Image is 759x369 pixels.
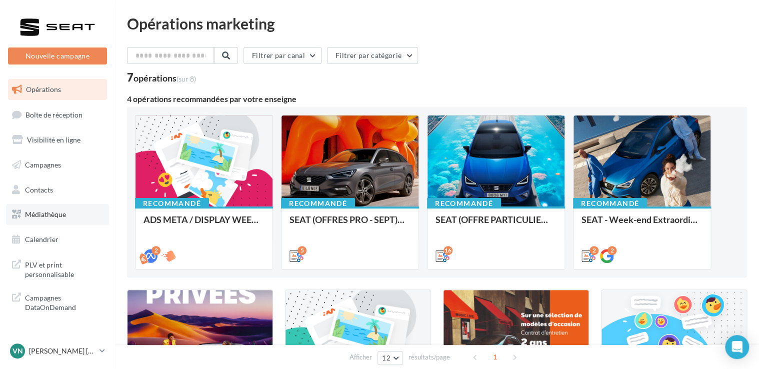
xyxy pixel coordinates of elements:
[25,235,58,243] span: Calendrier
[581,214,702,234] div: SEAT - Week-end Extraordinaire (JPO) - GENERIQUE SEPT / OCTOBRE
[25,210,66,218] span: Médiathèque
[25,160,61,169] span: Campagnes
[151,246,160,255] div: 2
[487,349,503,365] span: 1
[127,16,747,31] div: Opérations marketing
[297,246,306,255] div: 5
[6,287,109,316] a: Campagnes DataOnDemand
[6,229,109,250] a: Calendrier
[349,352,372,362] span: Afficher
[6,204,109,225] a: Médiathèque
[29,346,95,356] p: [PERSON_NAME] [PERSON_NAME]
[143,214,264,234] div: ADS META / DISPLAY WEEK-END Extraordinaire (JPO) Septembre 2025
[8,341,107,360] a: VN [PERSON_NAME] [PERSON_NAME]
[607,246,616,255] div: 2
[12,346,23,356] span: VN
[6,79,109,100] a: Opérations
[435,214,556,234] div: SEAT (OFFRE PARTICULIER - SEPT) - SOCIAL MEDIA
[382,354,390,362] span: 12
[573,198,647,209] div: Recommandé
[8,47,107,64] button: Nouvelle campagne
[25,258,103,279] span: PLV et print personnalisable
[6,129,109,150] a: Visibilité en ligne
[127,95,747,103] div: 4 opérations recommandées par votre enseigne
[377,351,403,365] button: 12
[127,72,196,83] div: 7
[443,246,452,255] div: 16
[25,185,53,193] span: Contacts
[327,47,418,64] button: Filtrer par catégorie
[427,198,501,209] div: Recommandé
[281,198,355,209] div: Recommandé
[725,335,749,359] div: Open Intercom Messenger
[26,85,61,93] span: Opérations
[6,104,109,125] a: Boîte de réception
[589,246,598,255] div: 2
[176,74,196,83] span: (sur 8)
[133,73,196,82] div: opérations
[25,110,82,118] span: Boîte de réception
[25,291,103,312] span: Campagnes DataOnDemand
[27,135,80,144] span: Visibilité en ligne
[408,352,450,362] span: résultats/page
[6,254,109,283] a: PLV et print personnalisable
[6,154,109,175] a: Campagnes
[6,179,109,200] a: Contacts
[135,198,209,209] div: Recommandé
[289,214,410,234] div: SEAT (OFFRES PRO - SEPT) - SOCIAL MEDIA
[243,47,321,64] button: Filtrer par canal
